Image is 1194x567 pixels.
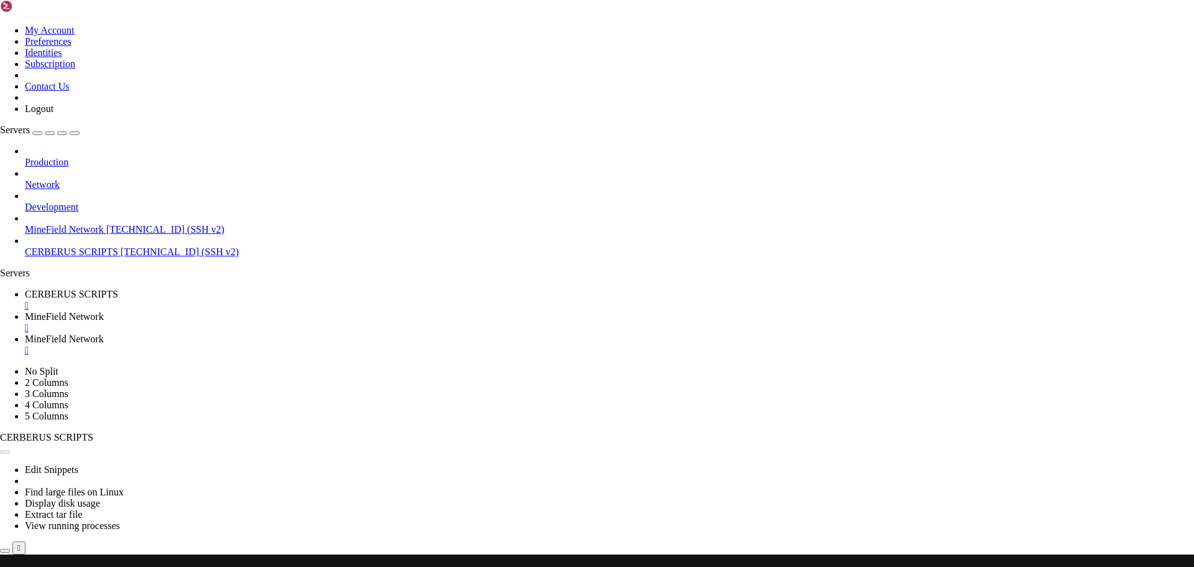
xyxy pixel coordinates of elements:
a: 2 Columns [25,377,68,388]
a:  [25,345,1194,356]
a: Contact Us [25,81,70,91]
li: Network [25,168,1194,190]
a: MineField Network [25,334,1194,356]
li: Production [25,146,1194,168]
a: Preferences [25,36,72,47]
a: No Split [25,366,58,377]
a: Edit Snippets [25,464,78,475]
a: Development [25,202,1194,213]
a: 5 Columns [25,411,68,421]
a: Find large files on Linux [25,487,124,497]
span: Production [25,157,68,167]
a: CERBERUS SCRIPTS [TECHNICAL_ID] (SSH v2) [25,246,1194,258]
a:  [25,322,1194,334]
a: 3 Columns [25,388,68,399]
a: Production [25,157,1194,168]
a: Identities [25,47,62,58]
li: MineField Network [TECHNICAL_ID] (SSH v2) [25,213,1194,235]
span: Development [25,202,78,212]
span: MineField Network [25,224,104,235]
span: MineField Network [25,334,104,344]
a: My Account [25,25,75,35]
a: MineField Network [TECHNICAL_ID] (SSH v2) [25,224,1194,235]
span: [TECHNICAL_ID] (SSH v2) [121,246,239,257]
a: Network [25,179,1194,190]
span: Network [25,179,60,190]
span: CERBERUS SCRIPTS [25,246,118,257]
button:  [12,541,25,555]
span: MineField Network [25,311,104,322]
a: 4 Columns [25,400,68,410]
span: CERBERUS SCRIPTS [25,289,118,299]
a: Display disk usage [25,498,100,508]
a:  [25,300,1194,311]
li: Development [25,190,1194,213]
a: MineField Network [25,311,1194,334]
a: CERBERUS SCRIPTS [25,289,1194,311]
a: View running processes [25,520,120,531]
li: CERBERUS SCRIPTS [TECHNICAL_ID] (SSH v2) [25,235,1194,258]
div:  [17,543,21,553]
a: Subscription [25,59,75,69]
span: [TECHNICAL_ID] (SSH v2) [106,224,224,235]
a: Extract tar file [25,509,82,520]
a: Logout [25,103,53,114]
